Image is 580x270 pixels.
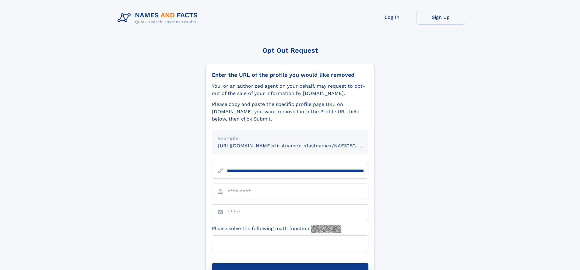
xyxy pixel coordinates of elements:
[218,143,380,149] small: [URL][DOMAIN_NAME]<firstname>_<lastname>/NAF325G-xxxxxxxx
[368,10,417,25] a: Log In
[212,225,341,233] label: Please solve the following math function:
[212,82,368,97] div: You, or an authorized agent on your behalf, may request to opt-out of the sale of your informatio...
[212,101,368,123] div: Please copy and paste the specific profile page URL on [DOMAIN_NAME] you want removed into the Pr...
[417,10,465,25] a: Sign Up
[206,47,375,54] div: Opt Out Request
[218,135,362,142] div: Example:
[212,72,368,78] div: Enter the URL of the profile you would like removed
[115,10,203,26] img: Logo Names and Facts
